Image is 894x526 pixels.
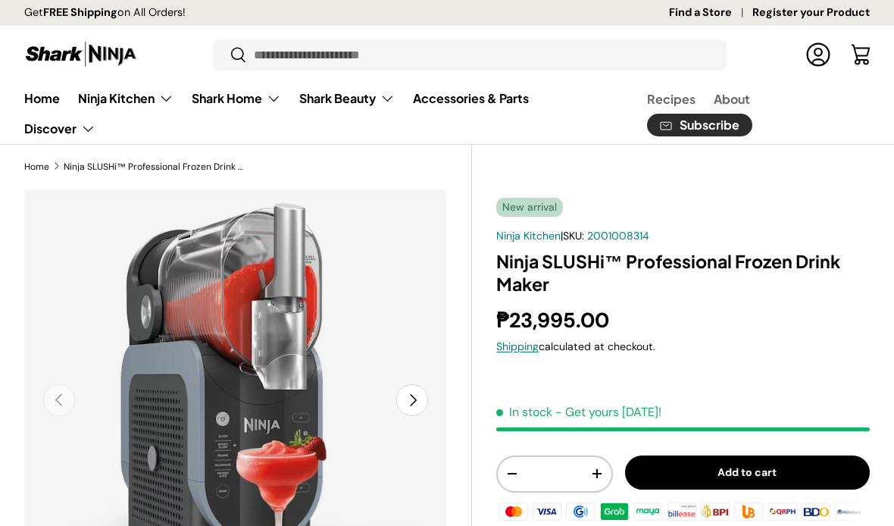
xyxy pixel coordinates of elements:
[496,198,563,217] span: New arrival
[598,500,631,523] img: grabpay
[24,160,472,174] nav: Breadcrumbs
[24,114,95,144] a: Discover
[43,5,117,19] strong: FREE Shipping
[564,500,597,523] img: gcash
[714,84,750,114] a: About
[833,500,866,523] img: metrobank
[664,500,698,523] img: billease
[15,114,105,144] summary: Discover
[732,500,765,523] img: ubp
[496,229,561,243] a: Ninja Kitchen
[669,5,752,21] a: Find a Store
[530,500,564,523] img: visa
[799,500,833,523] img: bdo
[192,83,281,114] a: Shark Home
[78,83,173,114] a: Ninja Kitchen
[24,83,60,113] a: Home
[24,5,186,21] p: Get on All Orders!
[611,83,870,144] nav: Secondary
[24,162,49,171] a: Home
[496,404,552,420] span: In stock
[64,162,245,171] a: Ninja SLUSHi™ Professional Frozen Drink Maker
[647,84,696,114] a: Recipes
[647,114,752,137] a: Subscribe
[69,83,183,114] summary: Ninja Kitchen
[299,83,395,114] a: Shark Beauty
[24,83,611,144] nav: Primary
[496,307,613,333] strong: ₱23,995.00
[496,500,530,523] img: master
[496,340,539,353] a: Shipping
[563,229,584,243] span: SKU:
[413,83,529,113] a: Accessories & Parts
[496,339,870,355] div: calculated at checkout.
[496,250,870,296] h1: Ninja SLUSHi™ Professional Frozen Drink Maker
[555,404,661,420] p: - Get yours [DATE]!
[765,500,799,523] img: qrph
[631,500,664,523] img: maya
[290,83,404,114] summary: Shark Beauty
[752,5,870,21] a: Register your Product
[587,229,649,243] a: 2001008314
[561,229,649,243] span: |
[680,119,739,131] span: Subscribe
[24,39,138,69] img: Shark Ninja Philippines
[625,456,870,490] button: Add to cart
[183,83,290,114] summary: Shark Home
[699,500,732,523] img: bpi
